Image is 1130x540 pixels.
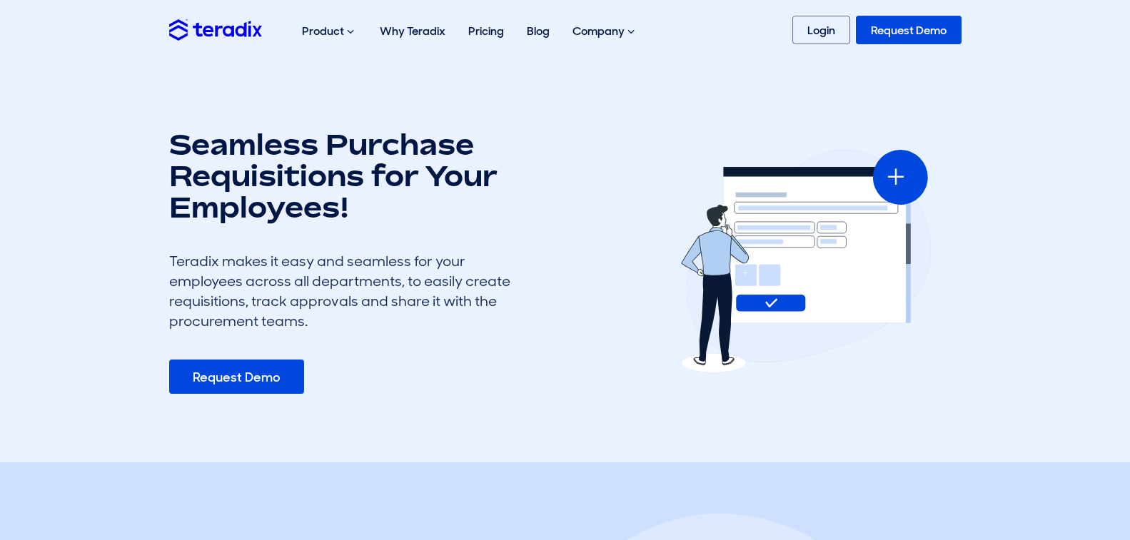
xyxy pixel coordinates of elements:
img: erfx feature [674,150,931,372]
div: Product [291,9,368,54]
h1: Seamless Purchase Requisitions for Your Employees! [169,128,512,223]
a: Pricing [457,9,515,54]
a: Why Teradix [368,9,457,54]
a: Request Demo [169,360,304,394]
div: Company [561,9,649,54]
a: Login [792,16,850,44]
a: Blog [515,9,561,54]
a: Request Demo [856,16,962,44]
img: Teradix logo [169,19,262,40]
div: Teradix makes it easy and seamless for your employees across all departments, to easily create re... [169,251,512,331]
